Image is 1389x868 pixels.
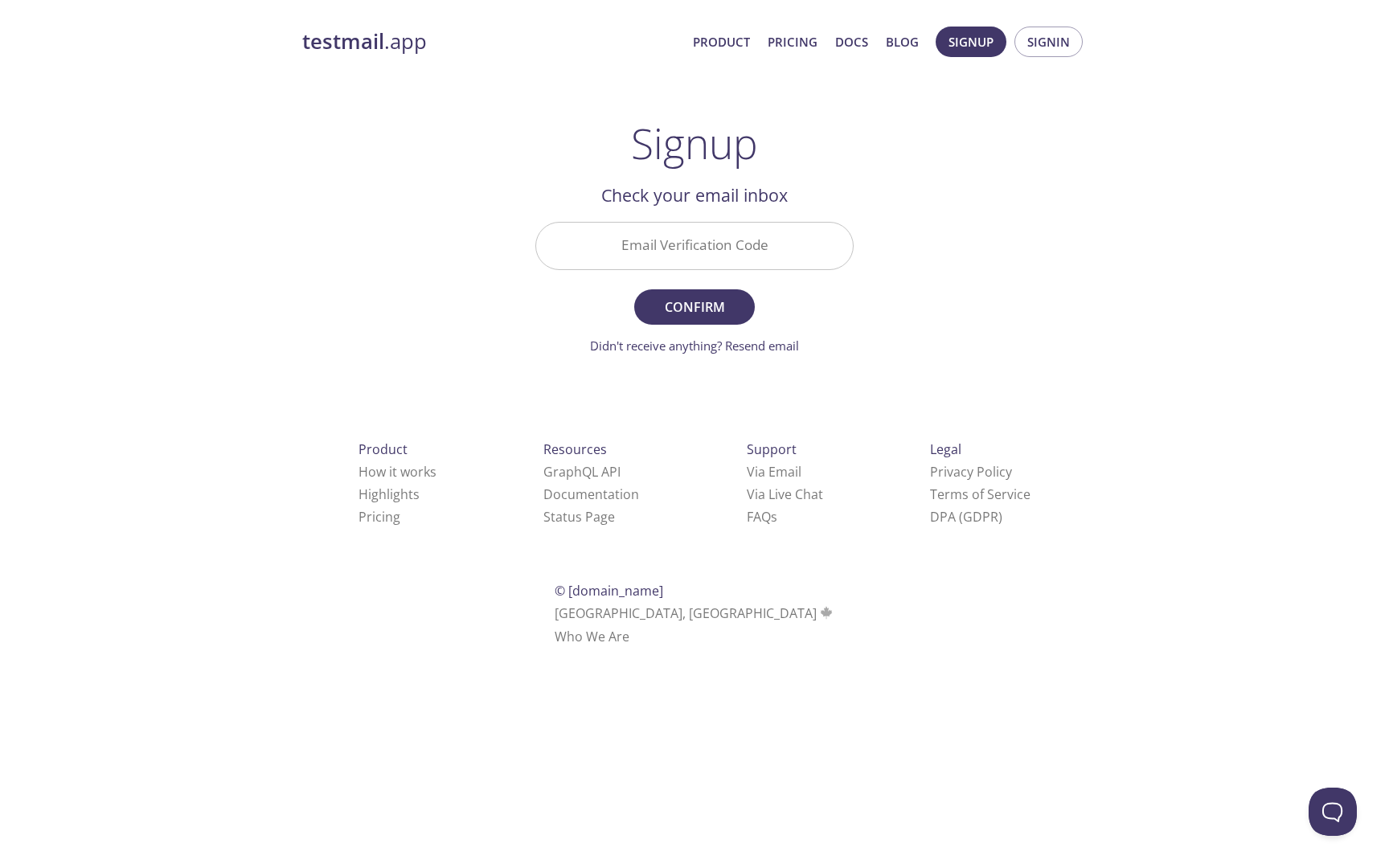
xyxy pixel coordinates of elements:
span: Support [747,440,797,458]
a: Pricing [768,31,817,52]
a: FAQ [747,508,777,526]
button: Signup [936,27,1006,57]
h2: Check your email inbox [535,182,854,209]
a: testmail.app [302,28,680,55]
a: Via Email [747,463,801,481]
a: Status Page [543,508,615,526]
a: Terms of Service [930,485,1030,503]
iframe: Help Scout Beacon - Open [1309,788,1357,836]
button: Signin [1014,27,1083,57]
a: Pricing [359,508,400,526]
strong: testmail [302,27,384,55]
button: Confirm [634,289,755,325]
span: © [DOMAIN_NAME] [555,582,663,600]
span: [GEOGRAPHIC_DATA], [GEOGRAPHIC_DATA] [555,604,835,622]
span: Legal [930,440,961,458]
a: Via Live Chat [747,485,823,503]
h1: Signup [631,119,758,167]
a: Product [693,31,750,52]
a: Docs [835,31,868,52]
a: Blog [886,31,919,52]
span: Signin [1027,31,1070,52]
a: Documentation [543,485,639,503]
a: Didn't receive anything? Resend email [590,338,799,354]
a: Highlights [359,485,420,503]
a: Privacy Policy [930,463,1012,481]
a: DPA (GDPR) [930,508,1002,526]
span: Resources [543,440,607,458]
a: GraphQL API [543,463,621,481]
span: Signup [949,31,994,52]
a: How it works [359,463,436,481]
span: Product [359,440,408,458]
a: Who We Are [555,628,629,645]
span: Confirm [652,296,737,318]
span: s [771,508,777,526]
